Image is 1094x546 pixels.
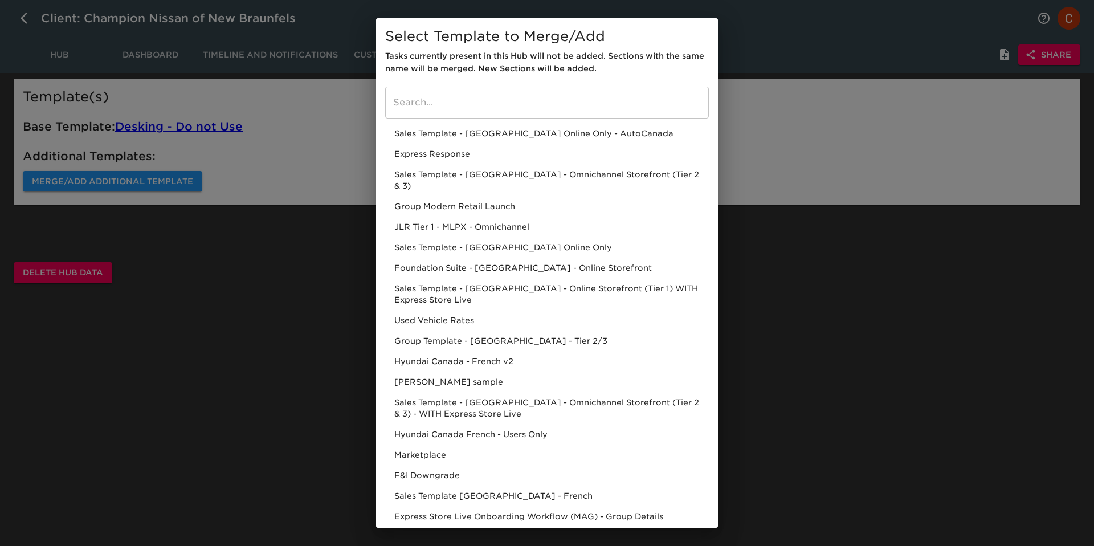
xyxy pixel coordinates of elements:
[385,144,709,164] div: Express Response
[385,506,709,527] div: Express Store Live Onboarding Workflow (MAG) - Group Details
[385,372,709,392] div: [PERSON_NAME] sample
[385,258,709,278] div: Foundation Suite - [GEOGRAPHIC_DATA] - Online Storefront
[385,465,709,486] div: F&I Downgrade
[385,196,709,217] div: Group Modern Retail Launch
[385,50,709,75] h6: Tasks currently present in this Hub will not be added. Sections with the same name will be merged...
[385,27,709,46] h5: Select Template to Merge/Add
[385,164,709,196] div: Sales Template - [GEOGRAPHIC_DATA] - Omnichannel Storefront (Tier 2 & 3)
[385,217,709,237] div: JLR Tier 1 - MLPX - Omnichannel
[385,351,709,372] div: Hyundai Canada - French v2
[385,237,709,258] div: Sales Template - [GEOGRAPHIC_DATA] Online Only
[385,310,709,331] div: Used Vehicle Rates
[385,278,709,310] div: Sales Template - [GEOGRAPHIC_DATA] - Online Storefront (Tier 1) WITH Express Store Live
[385,486,709,506] div: Sales Template [GEOGRAPHIC_DATA] - French
[385,445,709,465] div: Marketplace
[385,424,709,445] div: Hyundai Canada French - Users Only
[385,392,709,424] div: Sales Template - [GEOGRAPHIC_DATA] - Omnichannel Storefront (Tier 2 & 3) - WITH Express Store Live
[385,87,709,119] input: search
[385,331,709,351] div: Group Template - [GEOGRAPHIC_DATA] - Tier 2/3
[385,123,709,144] div: Sales Template - [GEOGRAPHIC_DATA] Online Only - AutoCanada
